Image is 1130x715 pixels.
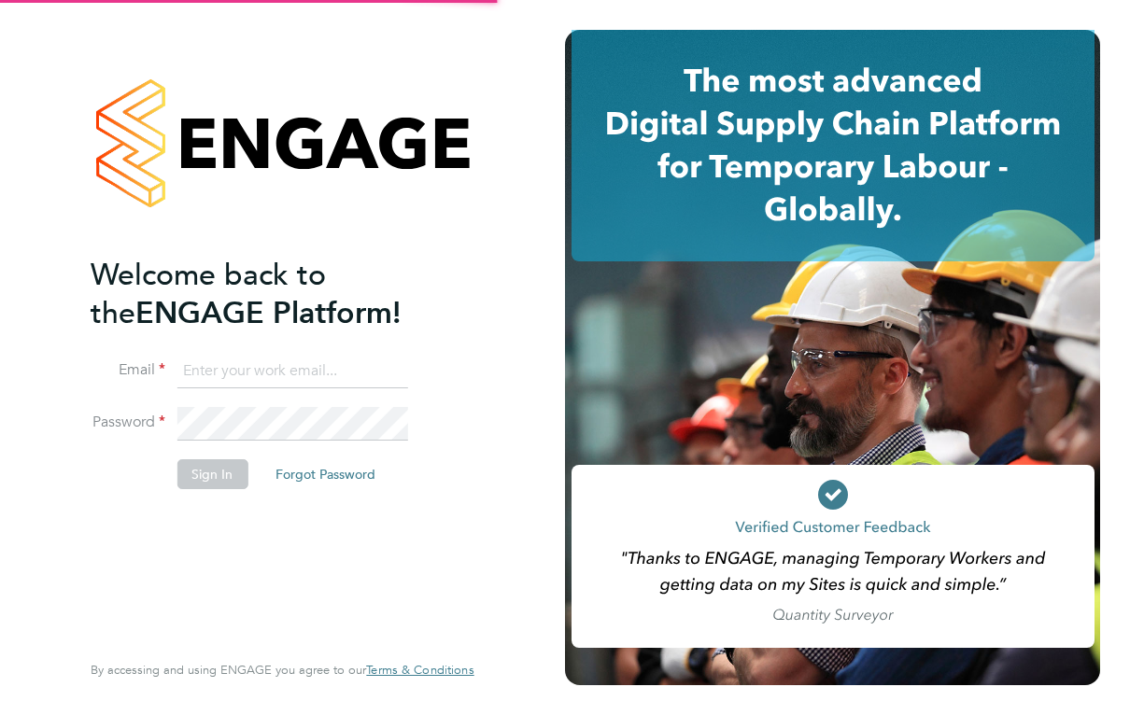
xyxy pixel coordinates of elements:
[261,459,390,489] button: Forgot Password
[91,360,165,380] label: Email
[366,663,473,678] a: Terms & Conditions
[366,662,473,678] span: Terms & Conditions
[177,355,407,388] input: Enter your work email...
[91,662,473,678] span: By accessing and using ENGAGE you agree to our
[91,413,165,432] label: Password
[91,257,326,331] span: Welcome back to the
[177,459,247,489] button: Sign In
[91,256,455,332] h2: ENGAGE Platform!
